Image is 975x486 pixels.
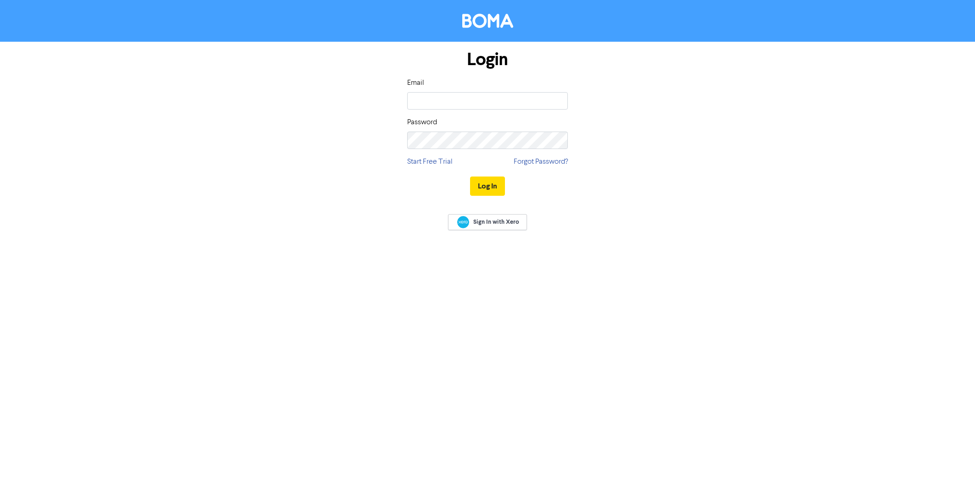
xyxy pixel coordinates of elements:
a: Sign In with Xero [448,214,527,230]
img: Xero logo [457,216,469,228]
label: Email [407,77,424,88]
img: BOMA Logo [462,14,513,28]
span: Sign In with Xero [473,218,519,226]
label: Password [407,117,437,128]
button: Log In [470,177,505,196]
a: Forgot Password? [514,156,568,167]
a: Start Free Trial [407,156,453,167]
h1: Login [407,49,568,70]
